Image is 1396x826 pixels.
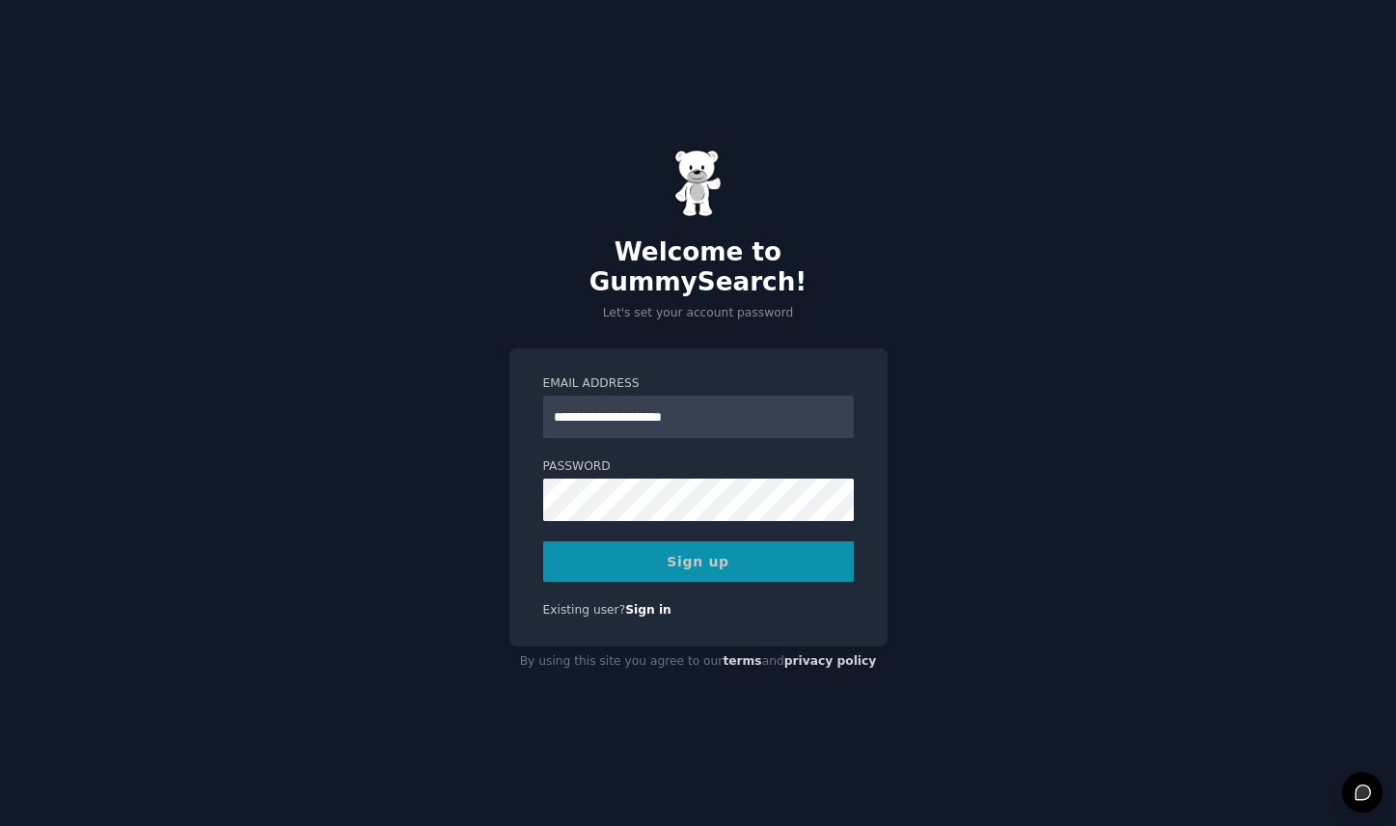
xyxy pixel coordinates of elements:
span: Existing user? [543,603,626,617]
label: Password [543,458,854,476]
p: Let's set your account password [509,305,888,322]
div: By using this site you agree to our and [509,647,888,677]
label: Email Address [543,375,854,393]
a: terms [723,654,761,668]
a: privacy policy [784,654,877,668]
h2: Welcome to GummySearch! [509,237,888,298]
img: Gummy Bear [674,150,723,217]
a: Sign in [625,603,671,617]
